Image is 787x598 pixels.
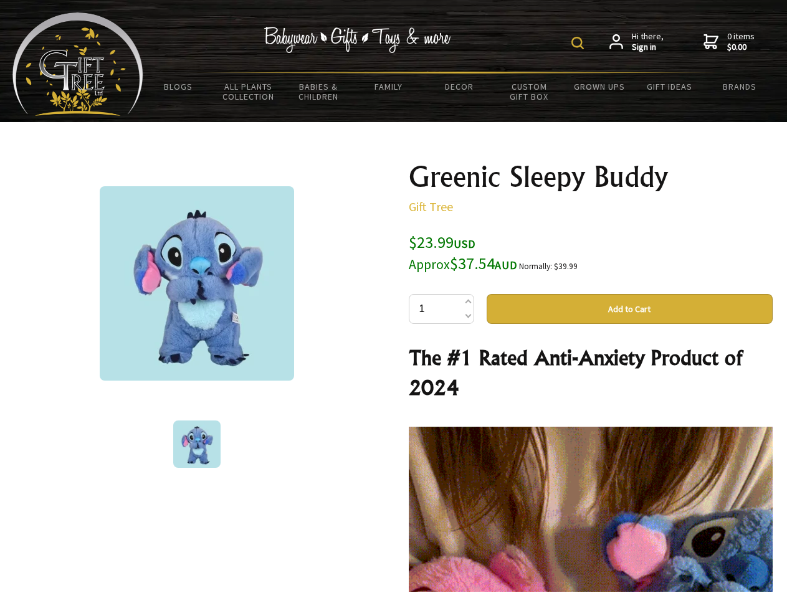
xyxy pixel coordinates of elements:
[727,31,755,53] span: 0 items
[494,74,565,110] a: Custom Gift Box
[409,256,450,273] small: Approx
[173,420,221,468] img: Greenic Sleepy Buddy
[409,345,742,400] strong: The #1 Rated Anti-Anxiety Product of 2024
[564,74,634,100] a: Grown Ups
[264,27,451,53] img: Babywear - Gifts - Toys & more
[284,74,354,110] a: Babies & Children
[705,74,775,100] a: Brands
[100,186,294,381] img: Greenic Sleepy Buddy
[609,31,664,53] a: Hi there,Sign in
[632,31,664,53] span: Hi there,
[704,31,755,53] a: 0 items$0.00
[454,237,475,251] span: USD
[495,258,517,272] span: AUD
[143,74,214,100] a: BLOGS
[634,74,705,100] a: Gift Ideas
[409,232,517,273] span: $23.99 $37.54
[409,199,453,214] a: Gift Tree
[519,261,578,272] small: Normally: $39.99
[727,42,755,53] strong: $0.00
[214,74,284,110] a: All Plants Collection
[354,74,424,100] a: Family
[571,37,584,49] img: product search
[632,42,664,53] strong: Sign in
[12,12,143,116] img: Babyware - Gifts - Toys and more...
[424,74,494,100] a: Decor
[409,162,773,192] h1: Greenic Sleepy Buddy
[487,294,773,324] button: Add to Cart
